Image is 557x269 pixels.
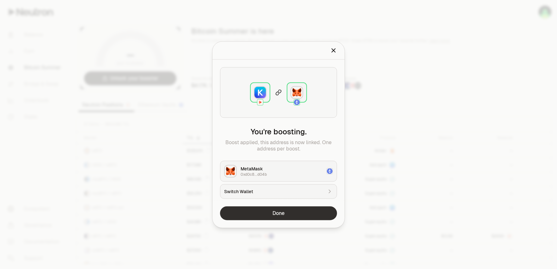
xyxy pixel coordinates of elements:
[254,87,266,98] img: Keplr
[225,165,236,177] img: MetaMask
[291,87,303,98] img: MetaMask
[330,46,337,55] button: Close
[220,206,337,220] button: Done
[327,168,333,174] img: Ethereum Logo
[257,99,263,105] img: Neutron Logo
[220,139,337,152] p: Boost applied, this address is now linked. One address per boost.
[224,188,323,194] div: Switch Wallet
[220,126,337,137] h2: You're boosting.
[241,172,323,177] div: 0xd0c8...d04b
[294,99,300,105] img: Ethereum Logo
[220,184,337,199] button: Switch Wallet
[241,165,323,172] div: MetaMask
